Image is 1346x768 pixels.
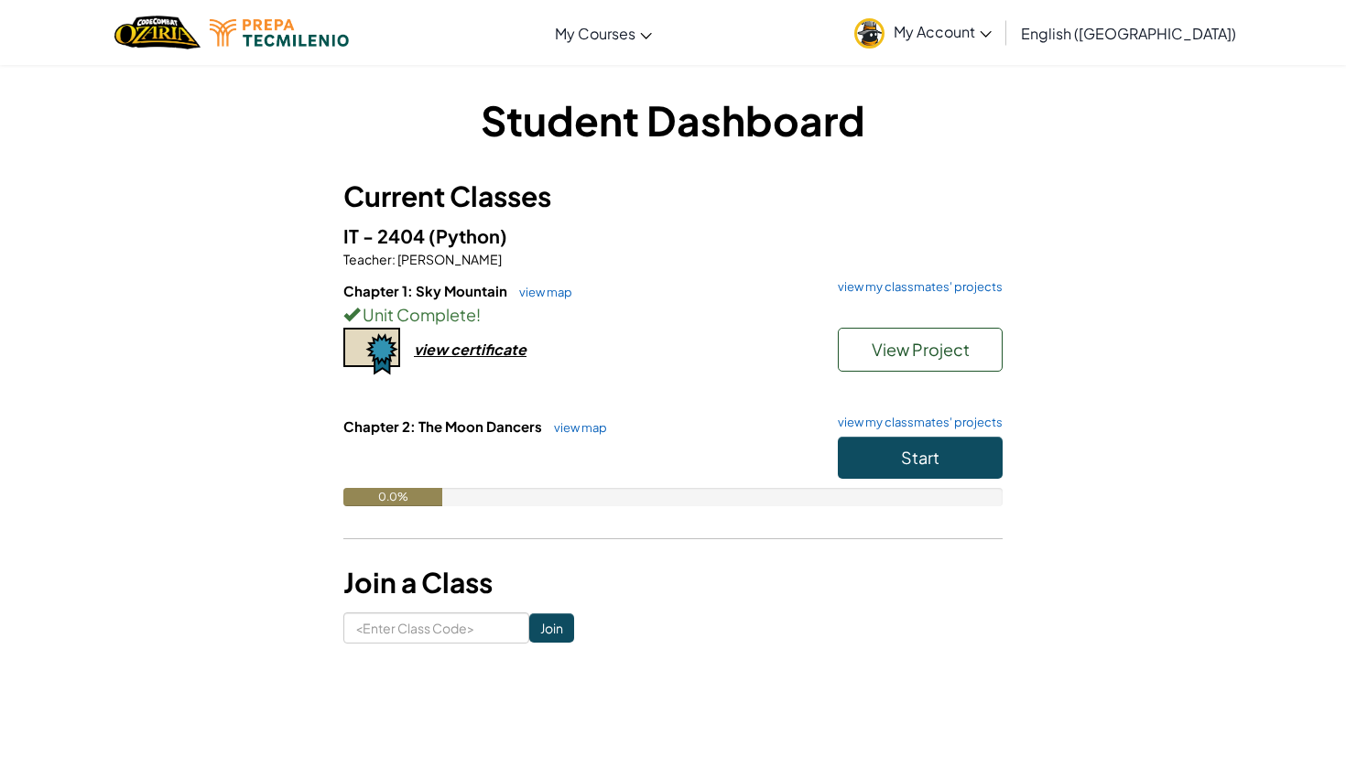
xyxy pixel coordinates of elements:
h1: Student Dashboard [343,92,1003,148]
img: avatar [854,18,885,49]
a: view map [545,420,607,435]
div: view certificate [414,340,526,359]
a: Ozaria by CodeCombat logo [114,14,200,51]
span: Chapter 1: Sky Mountain [343,282,510,299]
span: (Python) [429,224,507,247]
a: view certificate [343,340,526,359]
a: view my classmates' projects [829,416,1003,428]
img: Tecmilenio logo [210,19,349,47]
button: Start [838,437,1003,479]
a: view map [510,285,572,299]
input: <Enter Class Code> [343,612,529,644]
span: View Project [872,339,970,360]
span: My Courses [555,24,635,43]
a: My Account [845,4,1001,61]
img: Home [114,14,200,51]
span: [PERSON_NAME] [396,251,502,267]
a: My Courses [546,8,661,58]
span: Teacher [343,251,392,267]
span: Chapter 2: The Moon Dancers [343,417,545,435]
img: certificate-icon.png [343,328,400,375]
h3: Join a Class [343,562,1003,603]
input: Join [529,613,574,643]
div: 0.0% [343,488,442,506]
h3: Current Classes [343,176,1003,217]
span: English ([GEOGRAPHIC_DATA]) [1021,24,1236,43]
button: View Project [838,328,1003,372]
span: Start [901,447,939,468]
a: view my classmates' projects [829,281,1003,293]
span: Unit Complete [360,304,476,325]
span: IT - 2404 [343,224,429,247]
span: ! [476,304,481,325]
a: English ([GEOGRAPHIC_DATA]) [1012,8,1245,58]
span: My Account [894,22,992,41]
span: : [392,251,396,267]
